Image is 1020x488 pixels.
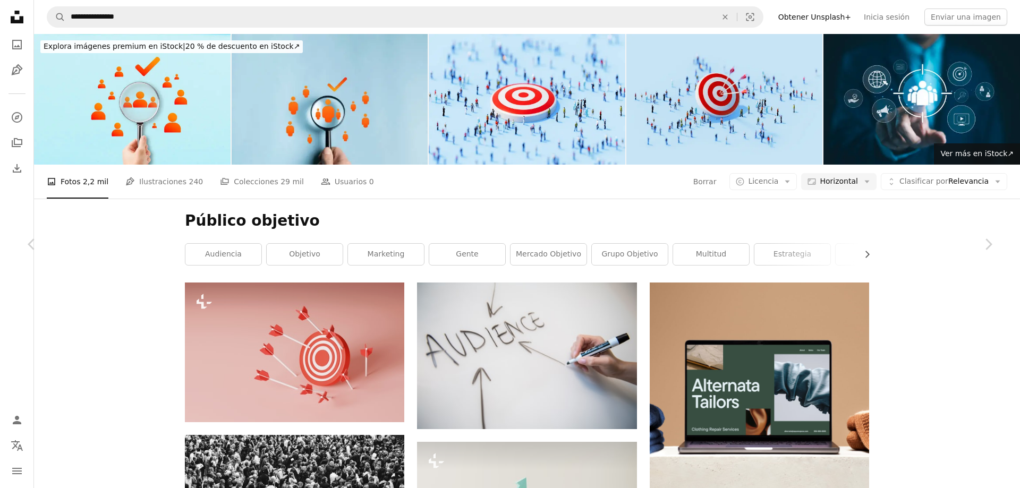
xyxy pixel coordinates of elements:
[713,7,737,27] button: Borrar
[44,42,185,50] span: Explora imágenes premium en iStock |
[185,244,261,265] a: audiencia
[881,173,1007,190] button: Clasificar porRelevancia
[737,7,763,27] button: Búsqueda visual
[592,244,668,265] a: Grupo objetivo
[417,351,636,361] a: persona que escribe en papel blanco
[748,177,778,185] span: Licencia
[280,176,304,187] span: 29 mil
[693,173,717,190] button: Borrar
[511,244,586,265] a: Mercado objetivo
[626,34,823,165] img: Multitud humana que rodea el objeto objetivo del ojo de buey rojo sobre fondo azul
[754,244,830,265] a: estrategia
[836,244,912,265] a: humano
[6,59,28,81] a: Ilustraciones
[47,6,763,28] form: Encuentra imágenes en todo el sitio
[185,347,404,357] a: Varios intentos fallidos de una flecha roja que falló el objetivo sobre un fondo rojo claro. Frac...
[417,282,636,429] img: persona que escribe en papel blanco
[934,143,1020,165] a: Ver más en iStock↗
[899,177,948,185] span: Clasificar por
[185,282,404,422] img: Varios intentos fallidos de una flecha roja que falló el objetivo sobre un fondo rojo claro. Frac...
[6,409,28,431] a: Iniciar sesión / Registrarse
[6,132,28,153] a: Colecciones
[772,8,857,25] a: Obtener Unsplash+
[125,165,203,199] a: Ilustraciones 240
[6,460,28,482] button: Menú
[232,34,428,165] img: Concepto de recursos humanos, búsqueda de capital humano.
[6,435,28,456] button: Idioma
[801,173,876,190] button: Horizontal
[857,8,916,25] a: Inicia sesión
[899,176,989,187] span: Relevancia
[857,244,869,265] button: desplazar lista a la derecha
[6,158,28,179] a: Historial de descargas
[956,193,1020,295] a: Siguiente
[673,244,749,265] a: multitud
[6,34,28,55] a: Fotos
[34,34,309,59] a: Explora imágenes premium en iStock|20 % de descuento en iStock↗
[369,176,374,187] span: 0
[729,173,797,190] button: Licencia
[823,34,1020,165] img: Concepto de segmentación de marketing digital. El hombre de negocios con íconos de marketing repr...
[185,211,869,230] h1: Público objetivo
[429,34,625,165] img: Multitud humana que rodea el objeto objetivo rojo sobre fondo azul
[820,176,857,187] span: Horizontal
[220,165,304,199] a: Colecciones 29 mil
[348,244,424,265] a: marketing
[321,165,374,199] a: Usuarios 0
[189,176,203,187] span: 240
[924,8,1007,25] button: Enviar una imagen
[34,34,231,165] img: Concepto de selección y segmentación de clientes con lupa e iconos de usuario
[44,42,300,50] span: 20 % de descuento en iStock ↗
[267,244,343,265] a: objetivo
[940,149,1014,158] span: Ver más en iStock ↗
[47,7,65,27] button: Buscar en Unsplash
[6,107,28,128] a: Explorar
[429,244,505,265] a: gente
